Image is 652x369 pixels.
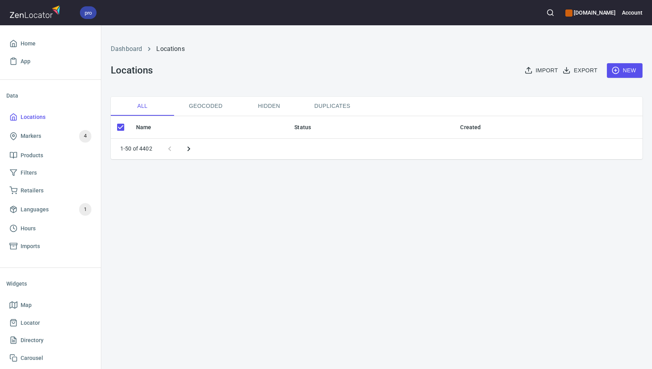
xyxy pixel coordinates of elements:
[288,116,454,139] th: Status
[179,101,233,111] span: Geocoded
[6,331,95,349] a: Directory
[21,205,49,215] span: Languages
[111,65,152,76] h3: Locations
[21,56,30,66] span: App
[6,182,95,200] a: Retailers
[21,168,37,178] span: Filters
[542,4,559,21] button: Search
[6,296,95,314] a: Map
[6,314,95,332] a: Locator
[116,101,169,111] span: All
[613,66,636,75] span: New
[9,3,63,20] img: zenlocator
[21,224,36,233] span: Hours
[130,116,288,139] th: Name
[80,9,97,17] span: pro
[564,66,597,75] span: Export
[79,132,91,141] span: 4
[79,205,91,214] span: 1
[21,335,44,345] span: Directory
[565,8,616,17] h6: [DOMAIN_NAME]
[21,318,40,328] span: Locator
[454,116,643,139] th: Created
[21,300,32,310] span: Map
[561,63,601,78] button: Export
[179,139,198,158] button: Next page
[6,126,95,147] a: Markers4
[21,39,36,49] span: Home
[565,4,616,21] div: Manage your apps
[6,164,95,182] a: Filters
[6,108,95,126] a: Locations
[21,353,43,363] span: Carousel
[622,4,643,21] button: Account
[21,241,40,251] span: Imports
[21,112,45,122] span: Locations
[80,6,97,19] div: pro
[21,186,44,196] span: Retailers
[120,145,152,152] p: 1-50 of 4402
[565,9,572,17] button: color-CE600E
[111,44,643,54] nav: breadcrumb
[6,237,95,255] a: Imports
[6,199,95,220] a: Languages1
[111,45,142,53] a: Dashboard
[6,220,95,237] a: Hours
[607,63,643,78] button: New
[6,35,95,53] a: Home
[21,151,43,160] span: Products
[6,147,95,164] a: Products
[242,101,296,111] span: Hidden
[21,131,41,141] span: Markers
[6,349,95,367] a: Carousel
[526,66,558,75] span: Import
[6,274,95,293] li: Widgets
[6,86,95,105] li: Data
[523,63,561,78] button: Import
[156,45,184,53] a: Locations
[6,53,95,70] a: App
[622,8,643,17] h6: Account
[305,101,359,111] span: Duplicates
